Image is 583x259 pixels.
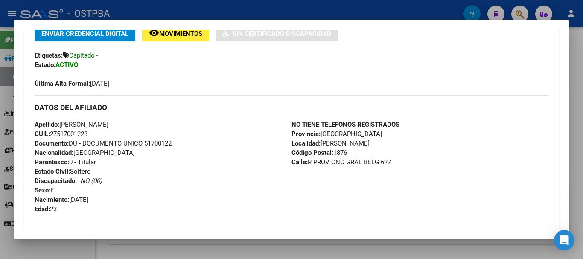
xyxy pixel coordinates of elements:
strong: Apellido: [35,121,59,128]
span: Soltero [35,168,91,175]
strong: Provincia: [291,130,321,138]
strong: Discapacitado: [35,177,77,185]
strong: Documento: [35,140,69,147]
button: Enviar Credencial Digital [35,26,135,41]
strong: CUIL: [35,130,50,138]
button: Movimientos [142,26,209,41]
strong: Localidad: [291,140,321,147]
strong: Código Postal: [291,149,333,157]
strong: Última Alta Formal: [35,80,90,87]
span: [PERSON_NAME] [291,140,370,147]
span: Enviar Credencial Digital [41,30,128,38]
h3: DATOS GRUPO FAMILIAR [35,228,548,238]
strong: NO TIENE TELEFONOS REGISTRADOS [291,121,399,128]
mat-icon: remove_red_eye [149,28,159,38]
strong: Edad: [35,205,50,213]
span: 23 [35,205,57,213]
button: Sin Certificado Discapacidad [216,26,338,41]
span: 27517001223 [35,130,87,138]
strong: Estado: [35,61,55,69]
strong: ACTIVO [55,61,78,69]
i: NO (00) [80,177,102,185]
strong: Calle: [291,158,308,166]
span: R PROV CNO GRAL BELG 627 [291,158,391,166]
strong: Nacimiento: [35,196,69,204]
span: Movimientos [159,30,202,38]
strong: Sexo: [35,186,50,194]
strong: Etiquetas: [35,52,63,59]
span: [DATE] [35,80,109,87]
span: Capitado - [69,52,98,59]
h3: DATOS DEL AFILIADO [35,103,548,112]
span: Sin Certificado Discapacidad [233,30,331,38]
span: DU - DOCUMENTO UNICO 51700122 [35,140,172,147]
span: 0 - Titular [35,158,96,166]
span: 1876 [291,149,347,157]
span: [PERSON_NAME] [35,121,108,128]
span: F [35,186,54,194]
strong: Parentesco: [35,158,69,166]
strong: Nacionalidad: [35,149,73,157]
div: Open Intercom Messenger [554,230,574,250]
strong: Estado Civil: [35,168,70,175]
span: [DATE] [35,196,88,204]
span: [GEOGRAPHIC_DATA] [291,130,382,138]
span: [GEOGRAPHIC_DATA] [35,149,135,157]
